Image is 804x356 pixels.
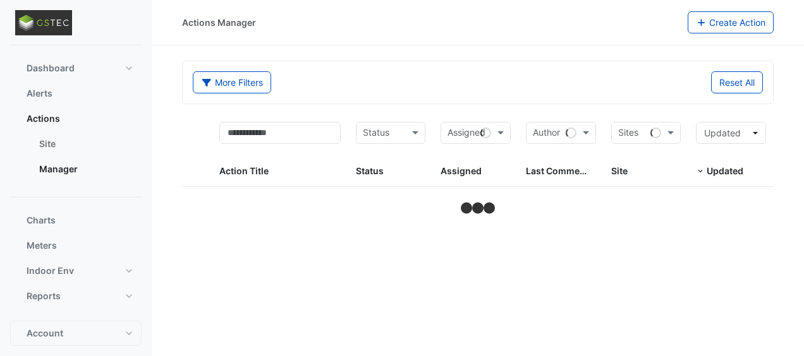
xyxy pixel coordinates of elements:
[29,157,142,182] a: Manager
[356,165,384,176] span: Status
[27,327,63,340] span: Account
[441,165,482,176] span: Assigned
[688,11,774,33] button: Create Action
[10,106,142,131] button: Actions
[27,290,61,302] span: Reports
[27,264,74,277] span: Indoor Env
[193,71,271,93] button: More Filters
[526,165,599,176] span: Last Commented
[27,214,56,227] span: Charts
[10,283,142,309] button: Reports
[182,16,256,29] div: Actions Manager
[704,128,741,138] span: Updated
[707,165,743,176] span: Updated
[10,233,142,258] button: Meters
[219,165,269,176] span: Action Title
[10,81,142,106] button: Alerts
[10,258,142,283] button: Indoor Env
[711,71,763,93] button: Reset All
[611,165,628,176] span: Site
[10,321,142,346] button: Account
[27,87,52,100] span: Alerts
[27,62,75,74] span: Dashboard
[10,56,142,81] button: Dashboard
[29,131,142,157] a: Site
[27,112,60,125] span: Actions
[15,10,72,35] img: Company Logo
[10,208,142,233] button: Charts
[10,131,142,187] div: Actions
[696,122,766,144] button: Updated
[27,239,57,252] span: Meters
